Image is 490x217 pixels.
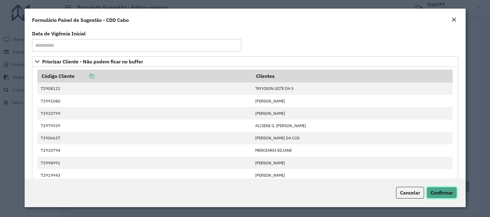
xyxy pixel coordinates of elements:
td: 72998991 [37,157,252,169]
td: 72979939 [37,119,252,132]
button: Close [450,16,458,24]
td: [PERSON_NAME] [252,95,453,107]
td: [PERSON_NAME] [252,169,453,181]
td: [PERSON_NAME] [252,157,453,169]
td: 72991080 [37,95,252,107]
button: Confirmar [427,187,457,199]
td: 72908121 [37,82,252,95]
a: Priorizar Cliente - Não podem ficar no buffer [32,56,458,67]
td: MERCEARIA EDJANE [252,144,453,157]
td: 72932799 [37,107,252,119]
td: 72910794 [37,144,252,157]
span: Priorizar Cliente - Não podem ficar no buffer [42,59,143,64]
td: [PERSON_NAME] DA COS [252,132,453,144]
h4: Formulário Painel de Sugestão - CDD Cabo [32,16,129,24]
td: TAYVISON LEITE DA S [252,82,453,95]
td: [PERSON_NAME] [252,107,453,119]
a: Copiar [75,73,94,79]
td: 72906637 [37,132,252,144]
em: Fechar [451,17,456,22]
button: Cancelar [396,187,424,199]
td: ALCIENE G. [PERSON_NAME] [252,119,453,132]
label: Data de Vigência Inicial [32,30,86,37]
td: 72919943 [37,169,252,181]
th: Clientes [252,70,453,82]
span: Cancelar [400,190,420,196]
span: Confirmar [431,190,453,196]
th: Código Cliente [37,70,252,82]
